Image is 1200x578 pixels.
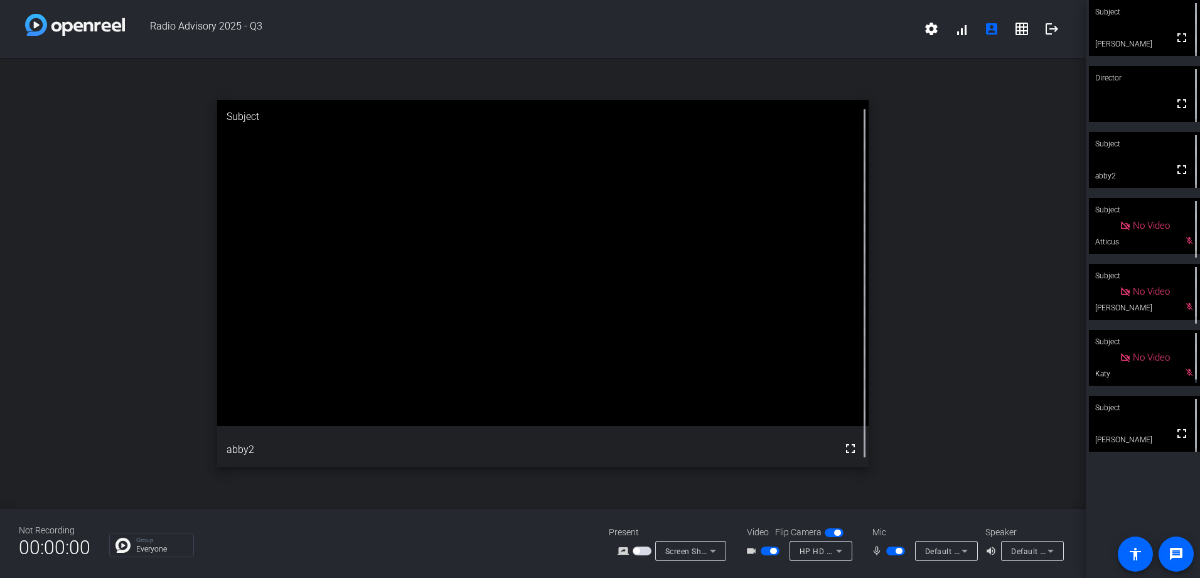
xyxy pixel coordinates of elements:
[1011,546,1074,556] span: Default - AirPods
[924,21,939,36] mat-icon: settings
[1133,352,1170,363] span: No Video
[1174,426,1189,441] mat-icon: fullscreen
[1089,330,1200,354] div: Subject
[217,100,869,134] div: Subject
[1089,66,1200,90] div: Director
[746,543,761,559] mat-icon: videocam_outline
[843,441,858,456] mat-icon: fullscreen
[985,526,1061,539] div: Speaker
[1014,21,1029,36] mat-icon: grid_on
[115,538,131,553] img: Chat Icon
[136,545,187,553] p: Everyone
[871,543,886,559] mat-icon: mic_none
[1133,220,1170,231] span: No Video
[609,526,734,539] div: Present
[984,21,999,36] mat-icon: account_box
[25,14,125,36] img: white-gradient.svg
[1174,162,1189,177] mat-icon: fullscreen
[1089,198,1200,222] div: Subject
[1174,30,1189,45] mat-icon: fullscreen
[1089,264,1200,288] div: Subject
[1089,396,1200,420] div: Subject
[860,526,985,539] div: Mic
[1133,286,1170,297] span: No Video
[1089,132,1200,156] div: Subject
[618,543,633,559] mat-icon: screen_share_outline
[800,546,903,556] span: HP HD Camera (0408:5348)
[1174,96,1189,111] mat-icon: fullscreen
[946,14,977,44] button: signal_cellular_alt
[665,546,721,556] span: Screen Sharing
[1169,547,1184,562] mat-icon: message
[985,543,1000,559] mat-icon: volume_up
[775,526,822,539] span: Flip Camera
[136,537,187,543] p: Group
[19,524,90,537] div: Not Recording
[1044,21,1059,36] mat-icon: logout
[19,532,90,563] span: 00:00:00
[125,14,916,44] span: Radio Advisory 2025 - Q3
[747,526,769,539] span: Video
[1128,547,1143,562] mat-icon: accessibility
